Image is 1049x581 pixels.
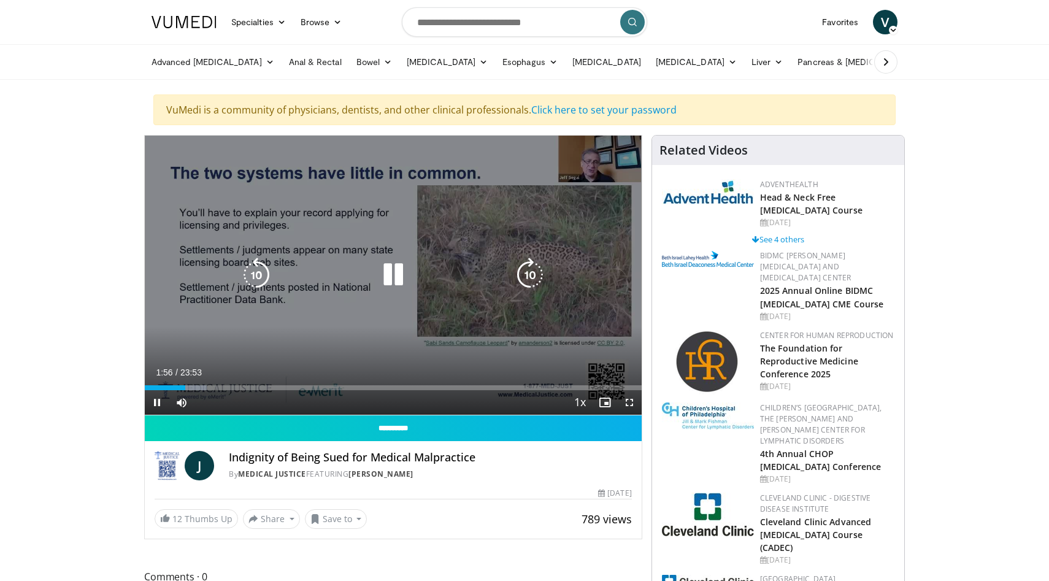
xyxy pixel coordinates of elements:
[282,50,349,74] a: Anal & Rectal
[145,136,642,415] video-js: Video Player
[145,390,169,415] button: Pause
[760,516,872,553] a: Cleveland Clinic Advanced [MEDICAL_DATA] Course (CADEC)
[229,469,632,480] div: By FEATURING
[169,390,194,415] button: Mute
[565,50,648,74] a: [MEDICAL_DATA]
[662,493,754,536] img: 26c3db21-1732-4825-9e63-fd6a0021a399.jpg.150x105_q85_autocrop_double_scale_upscale_version-0.2.jpg
[790,50,934,74] a: Pancreas & [MEDICAL_DATA]
[175,367,178,377] span: /
[744,50,790,74] a: Liver
[752,234,804,245] a: See 4 others
[593,390,617,415] button: Enable picture-in-picture mode
[531,103,677,117] a: Click here to set your password
[662,251,754,267] img: c96b19ec-a48b-46a9-9095-935f19585444.png.150x105_q85_autocrop_double_scale_upscale_version-0.2.png
[760,474,894,485] div: [DATE]
[568,390,593,415] button: Playback Rate
[675,330,740,394] img: c058e059-5986-4522-8e32-16b7599f4943.png.150x105_q85_autocrop_double_scale_upscale_version-0.2.png
[156,367,172,377] span: 1:56
[760,448,882,472] a: 4th Annual CHOP [MEDICAL_DATA] Conference
[760,191,863,216] a: Head & Neck Free [MEDICAL_DATA] Course
[349,50,399,74] a: Bowel
[172,513,182,525] span: 12
[760,555,894,566] div: [DATE]
[144,50,282,74] a: Advanced [MEDICAL_DATA]
[155,509,238,528] a: 12 Thumbs Up
[760,179,818,190] a: AdventHealth
[760,342,858,380] a: The Foundation for Reproductive Medicine Conference 2025
[399,50,495,74] a: [MEDICAL_DATA]
[180,367,202,377] span: 23:53
[760,330,894,341] a: Center for Human Reproduction
[185,451,214,480] a: J
[229,451,632,464] h4: Indignity of Being Sued for Medical Malpractice
[873,10,897,34] a: V
[582,512,632,526] span: 789 views
[238,469,306,479] a: Medical Justice
[155,451,180,480] img: Medical Justice
[815,10,866,34] a: Favorites
[243,509,300,529] button: Share
[617,390,642,415] button: Fullscreen
[760,493,871,514] a: Cleveland Clinic - Digestive Disease Institute
[145,385,642,390] div: Progress Bar
[153,94,896,125] div: VuMedi is a community of physicians, dentists, and other clinical professionals.
[662,179,754,204] img: 5c3c682d-da39-4b33-93a5-b3fb6ba9580b.jpg.150x105_q85_autocrop_double_scale_upscale_version-0.2.jpg
[495,50,565,74] a: Esophagus
[348,469,413,479] a: [PERSON_NAME]
[760,250,851,283] a: BIDMC [PERSON_NAME][MEDICAL_DATA] and [MEDICAL_DATA] Center
[760,285,884,309] a: 2025 Annual Online BIDMC [MEDICAL_DATA] CME Course
[305,509,367,529] button: Save to
[659,143,748,158] h4: Related Videos
[760,381,894,392] div: [DATE]
[224,10,293,34] a: Specialties
[662,402,754,429] img: ffa5faa8-5a43-44fb-9bed-3795f4b5ac57.jpg.150x105_q85_autocrop_double_scale_upscale_version-0.2.jpg
[293,10,350,34] a: Browse
[598,488,631,499] div: [DATE]
[648,50,744,74] a: [MEDICAL_DATA]
[152,16,217,28] img: VuMedi Logo
[760,311,894,322] div: [DATE]
[760,402,882,446] a: Children’s [GEOGRAPHIC_DATA], The [PERSON_NAME] and [PERSON_NAME] Center for Lymphatic Disorders
[760,217,894,228] div: [DATE]
[402,7,647,37] input: Search topics, interventions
